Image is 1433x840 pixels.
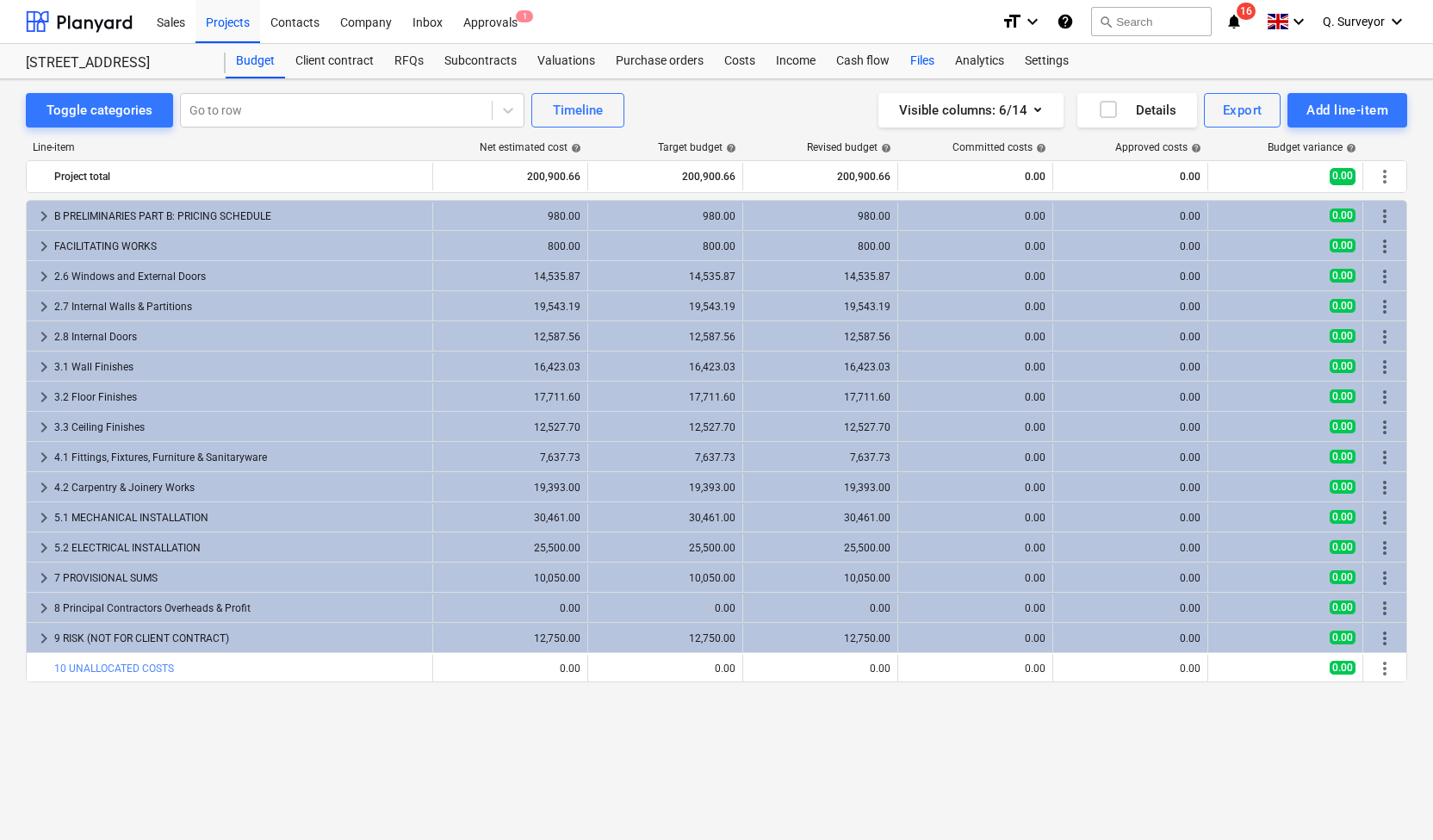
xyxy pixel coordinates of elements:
[1060,602,1200,614] div: 0.00
[34,568,54,588] span: keyboard_arrow_right
[595,240,735,252] div: 800.00
[750,482,890,494] div: 19,393.00
[1323,15,1385,28] span: Q. Surveyor
[750,542,890,554] div: 25,500.00
[54,594,425,622] div: 8 Principal Contractors Overheads & Profit
[1060,421,1200,433] div: 0.00
[440,512,580,524] div: 30,461.00
[595,361,735,373] div: 16,423.03
[826,44,900,78] a: Cash flow
[1060,663,1200,675] div: 0.00
[440,542,580,554] div: 25,500.00
[766,44,826,78] div: Income
[440,663,580,675] div: 0.00
[750,451,890,464] div: 7,637.73
[878,143,891,153] span: help
[54,504,425,532] div: 5.1 MECHANICAL INSTALLATION
[1014,44,1079,78] div: Settings
[905,271,1045,283] div: 0.00
[54,564,425,592] div: 7 PROVISIONAL SUMS
[34,266,54,287] span: keyboard_arrow_right
[1374,387,1395,408] span: More actions
[595,210,735,222] div: 980.00
[595,572,735,584] div: 10,050.00
[1060,391,1200,403] div: 0.00
[750,301,890,313] div: 19,543.19
[1060,163,1200,190] div: 0.00
[1374,658,1395,679] span: More actions
[34,477,54,498] span: keyboard_arrow_right
[54,233,425,260] div: FACILITATING WORKS
[1060,512,1200,524] div: 0.00
[34,296,54,317] span: keyboard_arrow_right
[1343,143,1356,153] span: help
[54,444,425,471] div: 4.1 Fittings, Fixtures, Furniture & Sanitaryware
[1374,236,1395,257] span: More actions
[1330,239,1355,252] span: 0.00
[905,210,1045,222] div: 0.00
[1374,327,1395,347] span: More actions
[905,602,1045,614] div: 0.00
[595,512,735,524] div: 30,461.00
[1077,93,1197,128] button: Details
[34,598,54,619] span: keyboard_arrow_right
[1060,240,1200,252] div: 0.00
[595,301,735,313] div: 19,543.19
[54,163,425,190] div: Project total
[750,512,890,524] div: 30,461.00
[440,210,580,222] div: 980.00
[1330,299,1355,313] span: 0.00
[26,93,173,128] button: Toggle categories
[945,44,1014,78] div: Analytics
[1306,99,1388,121] div: Add line-item
[1033,143,1046,153] span: help
[384,44,434,78] div: RFQs
[480,141,581,153] div: Net estimated cost
[1374,166,1395,187] span: More actions
[54,625,425,652] div: 9 RISK (NOT FOR CLIENT CONTRACT)
[1330,570,1355,584] span: 0.00
[26,54,205,72] div: [STREET_ADDRESS]
[54,353,425,381] div: 3.1 Wall Finishes
[527,44,605,78] a: Valuations
[905,632,1045,644] div: 0.00
[1330,661,1355,675] span: 0.00
[905,451,1045,464] div: 0.00
[285,44,384,78] a: Client contract
[1374,598,1395,619] span: More actions
[1330,329,1355,343] span: 0.00
[605,44,714,78] a: Purchase orders
[440,361,580,373] div: 16,423.03
[1060,361,1200,373] div: 0.00
[1330,450,1355,464] span: 0.00
[54,474,425,501] div: 4.2 Carpentry & Joinery Works
[1223,99,1262,121] div: Export
[723,143,736,153] span: help
[1330,359,1355,373] span: 0.00
[750,361,890,373] div: 16,423.03
[434,44,527,78] a: Subcontracts
[54,383,425,411] div: 3.2 Floor Finishes
[1060,451,1200,464] div: 0.00
[1115,141,1201,153] div: Approved costs
[1330,208,1355,222] span: 0.00
[878,93,1064,128] button: Visible columns:6/14
[1060,331,1200,343] div: 0.00
[714,44,766,78] a: Costs
[1060,271,1200,283] div: 0.00
[1330,480,1355,494] span: 0.00
[595,451,735,464] div: 7,637.73
[899,99,1043,121] div: Visible columns : 6/14
[905,663,1045,675] div: 0.00
[34,447,54,468] span: keyboard_arrow_right
[750,331,890,343] div: 12,587.56
[905,361,1045,373] div: 0.00
[1374,628,1395,649] span: More actions
[440,451,580,464] div: 7,637.73
[440,301,580,313] div: 19,543.19
[900,44,945,78] a: Files
[1374,568,1395,588] span: More actions
[1002,11,1022,32] i: format_size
